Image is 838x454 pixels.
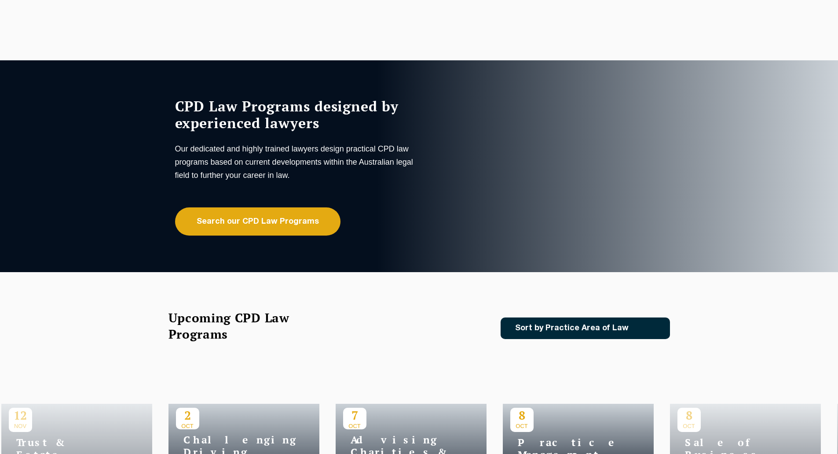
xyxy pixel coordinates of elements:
[343,423,366,429] span: OCT
[175,142,417,182] p: Our dedicated and highly trained lawyers design practical CPD law programs based on current devel...
[176,408,199,423] p: 2
[176,423,199,429] span: OCT
[175,98,417,131] h1: CPD Law Programs designed by experienced lawyers
[168,310,311,342] h2: Upcoming CPD Law Programs
[643,325,653,332] img: Icon
[501,317,670,339] a: Sort by Practice Area of Law
[510,423,534,429] span: OCT
[510,408,534,423] p: 8
[175,207,340,236] a: Search our CPD Law Programs
[343,408,366,423] p: 7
